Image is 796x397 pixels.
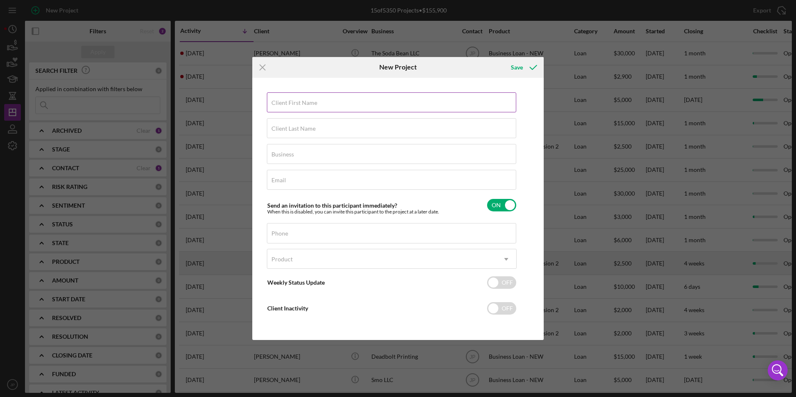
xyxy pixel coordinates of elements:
[379,63,417,71] h6: New Project
[271,256,293,263] div: Product
[267,279,325,286] label: Weekly Status Update
[511,59,523,76] div: Save
[271,230,288,237] label: Phone
[271,177,286,184] label: Email
[502,59,544,76] button: Save
[271,125,316,132] label: Client Last Name
[271,99,317,106] label: Client First Name
[267,202,397,209] label: Send an invitation to this participant immediately?
[267,209,439,215] div: When this is disabled, you can invite this participant to the project at a later date.
[271,151,294,158] label: Business
[768,360,788,380] div: Open Intercom Messenger
[267,305,308,312] label: Client Inactivity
